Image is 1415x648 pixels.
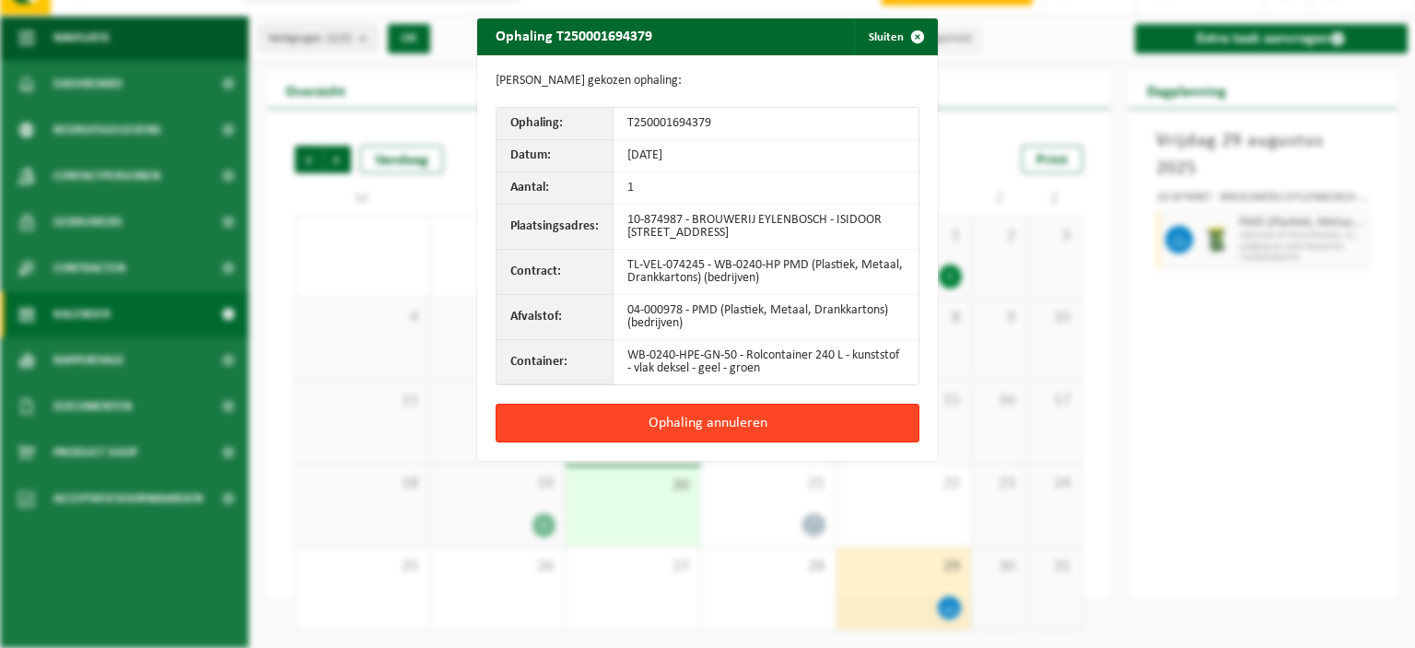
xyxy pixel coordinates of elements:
[614,172,918,205] td: 1
[497,140,614,172] th: Datum:
[497,295,614,340] th: Afvalstof:
[614,250,918,295] td: TL-VEL-074245 - WB-0240-HP PMD (Plastiek, Metaal, Drankkartons) (bedrijven)
[497,340,614,384] th: Container:
[497,172,614,205] th: Aantal:
[496,404,919,442] button: Ophaling annuleren
[477,18,671,53] h2: Ophaling T250001694379
[497,250,614,295] th: Contract:
[614,140,918,172] td: [DATE]
[497,108,614,140] th: Ophaling:
[614,340,918,384] td: WB-0240-HPE-GN-50 - Rolcontainer 240 L - kunststof - vlak deksel - geel - groen
[854,18,936,55] button: Sluiten
[497,205,614,250] th: Plaatsingsadres:
[614,108,918,140] td: T250001694379
[496,74,919,88] p: [PERSON_NAME] gekozen ophaling:
[614,295,918,340] td: 04-000978 - PMD (Plastiek, Metaal, Drankkartons) (bedrijven)
[614,205,918,250] td: 10-874987 - BROUWERIJ EYLENBOSCH - ISIDOOR [STREET_ADDRESS]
